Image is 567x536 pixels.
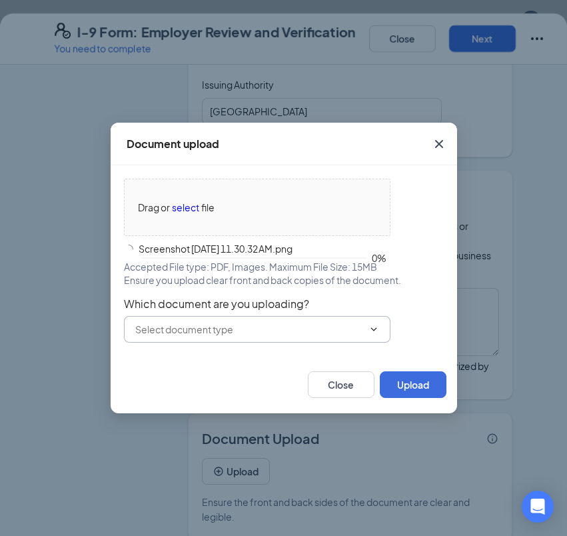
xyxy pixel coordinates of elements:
span: select [172,200,199,215]
span: Which document are you uploading? [124,297,444,311]
button: Close [308,371,374,398]
svg: Cross [431,136,447,152]
div: Open Intercom Messenger [522,491,554,523]
span: 0% [372,253,390,263]
span: Drag or [138,200,170,215]
span: Ensure you upload clear front and back copies of the document. [124,273,401,287]
button: Close [421,123,457,165]
div: Document upload [127,137,219,151]
input: Select document type [135,322,363,337]
button: Upload [380,371,446,398]
span: Screenshot 2025-09-16 at 11.30.32 AM.png [133,241,374,256]
span: Drag orselectfile [125,179,390,235]
span: file [201,200,215,215]
span: Accepted File type: PDF, Images. Maximum File Size: 15MB [124,260,377,273]
svg: ChevronDown [368,324,379,335]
